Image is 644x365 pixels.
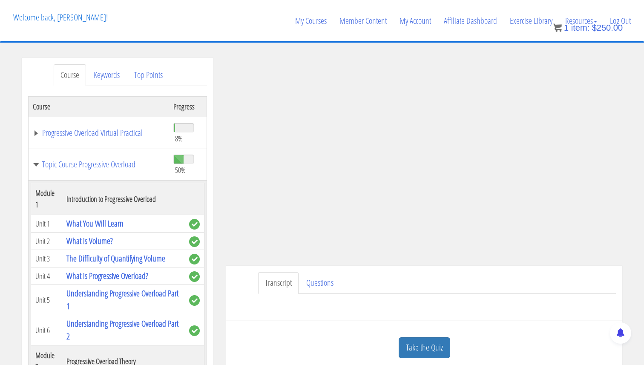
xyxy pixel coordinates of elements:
[66,218,124,229] a: What You Will Learn
[564,23,569,32] span: 1
[189,325,200,336] span: complete
[7,0,114,34] p: Welcome back, [PERSON_NAME]!
[66,270,148,282] a: What is Progressive Overload?
[54,64,86,86] a: Course
[33,160,165,169] a: Topic Course Progressive Overload
[127,64,170,86] a: Top Points
[592,23,597,32] span: $
[553,23,623,32] a: 1 item: $250.00
[175,134,183,143] span: 8%
[87,64,126,86] a: Keywords
[592,23,623,32] bdi: 250.00
[503,0,559,41] a: Exercise Library
[31,267,63,285] td: Unit 4
[258,272,299,294] a: Transcript
[31,315,63,345] td: Unit 6
[189,295,200,306] span: complete
[289,0,333,41] a: My Courses
[31,183,63,215] th: Module 1
[333,0,393,41] a: Member Content
[169,96,207,117] th: Progress
[66,287,178,312] a: Understanding Progressive Overload Part 1
[33,129,165,137] a: Progressive Overload Virtual Practical
[571,23,589,32] span: item:
[66,318,178,342] a: Understanding Progressive Overload Part 2
[299,272,340,294] a: Questions
[31,233,63,250] td: Unit 2
[189,219,200,230] span: complete
[31,285,63,315] td: Unit 5
[559,0,604,41] a: Resources
[66,235,113,247] a: What is Volume?
[62,183,185,215] th: Introduction to Progressive Overload
[437,0,503,41] a: Affiliate Dashboard
[189,236,200,247] span: complete
[31,215,63,233] td: Unit 1
[189,271,200,282] span: complete
[29,96,169,117] th: Course
[175,165,186,175] span: 50%
[399,337,450,358] a: Take the Quiz
[189,254,200,264] span: complete
[66,253,165,264] a: The Difficulty of Quantifying Volume
[553,23,562,32] img: icon11.png
[604,0,637,41] a: Log Out
[393,0,437,41] a: My Account
[31,250,63,267] td: Unit 3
